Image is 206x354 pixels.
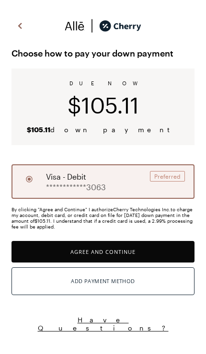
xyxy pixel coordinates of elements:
[11,267,195,295] button: Add Payment Method
[27,126,180,134] span: down payment
[11,46,195,61] span: Choose how to pay your down payment
[85,19,99,33] img: svg%3e
[68,92,139,118] span: $105.11
[150,171,185,182] div: Preferred
[27,126,50,134] b: $105.11
[11,315,195,332] button: Have Questions?
[65,19,85,33] img: svg%3e
[99,19,141,33] img: cherry_black_logo-DrOE_MJI.svg
[11,241,195,263] button: Agree and Continue
[14,19,26,33] img: svg%3e
[46,171,86,183] span: visa - debit
[69,80,137,86] span: DUE NOW
[11,206,195,229] div: By clicking "Agree and Continue" I authorize Cherry Technologies Inc. to charge my account, debit...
